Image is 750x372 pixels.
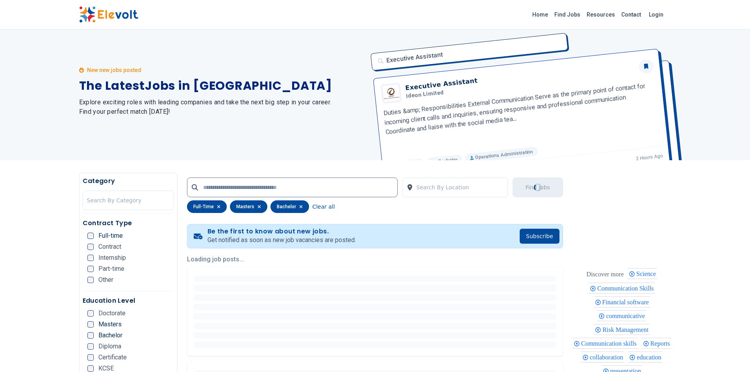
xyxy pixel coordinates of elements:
a: Resources [583,8,618,21]
input: Internship [87,255,94,261]
a: Contact [618,8,644,21]
div: Communication skills [572,338,638,349]
div: bachelor [270,200,309,213]
iframe: Chat Widget [711,334,750,372]
span: Other [98,277,113,283]
span: Diploma [98,343,121,350]
span: Risk Management [602,326,651,333]
button: Subscribe [520,229,559,244]
span: Communication skills [581,340,639,347]
input: Bachelor [87,332,94,339]
div: Risk Management [594,324,650,335]
a: Find Jobs [551,8,583,21]
input: Contract [87,244,94,250]
span: Part-time [98,266,124,272]
span: KCSE [98,365,114,372]
h1: The Latest Jobs in [GEOGRAPHIC_DATA] [79,79,366,93]
p: New new jobs posted [87,66,141,74]
input: Masters [87,321,94,328]
h4: Be the first to know about new jobs. [207,228,356,235]
input: Full-time [87,233,94,239]
a: Home [529,8,551,21]
div: Communication Skills [589,283,655,294]
span: communicative [606,313,647,319]
span: Doctorate [98,310,126,316]
h2: Explore exciting roles with leading companies and take the next big step in your career. Find you... [79,98,366,117]
input: KCSE [87,365,94,372]
span: Reports [650,340,672,347]
img: Elevolt [79,6,138,23]
h5: Contract Type [83,218,174,228]
input: Doctorate [87,310,94,316]
span: Full-time [98,233,123,239]
input: Part-time [87,266,94,272]
span: Certificate [98,354,127,361]
span: Bachelor [98,332,122,339]
button: Find JobsLoading... [513,178,563,197]
div: masters [230,200,267,213]
span: Contract [98,244,121,250]
h5: Category [83,176,174,186]
button: Clear all [312,200,335,213]
span: Science [636,270,658,277]
div: communicative [597,310,646,321]
a: Login [644,7,668,22]
span: Financial software [602,299,652,305]
span: Internship [98,255,126,261]
div: Science [628,268,657,279]
div: full-time [187,200,227,213]
span: collaboration [590,354,625,361]
input: Diploma [87,343,94,350]
div: Financial software [594,296,650,307]
input: Certificate [87,354,94,361]
div: Reports [642,338,671,349]
div: collaboration [581,352,624,363]
span: education [637,354,663,361]
input: Other [87,277,94,283]
p: Get notified as soon as new job vacancies are posted. [207,235,356,245]
h5: Education Level [83,296,174,305]
p: Loading job posts... [187,255,563,264]
div: Loading... [533,183,542,192]
span: Masters [98,321,122,328]
span: Communication Skills [597,285,656,292]
div: These are topics related to the article that might interest you [587,269,624,280]
div: education [628,352,662,363]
